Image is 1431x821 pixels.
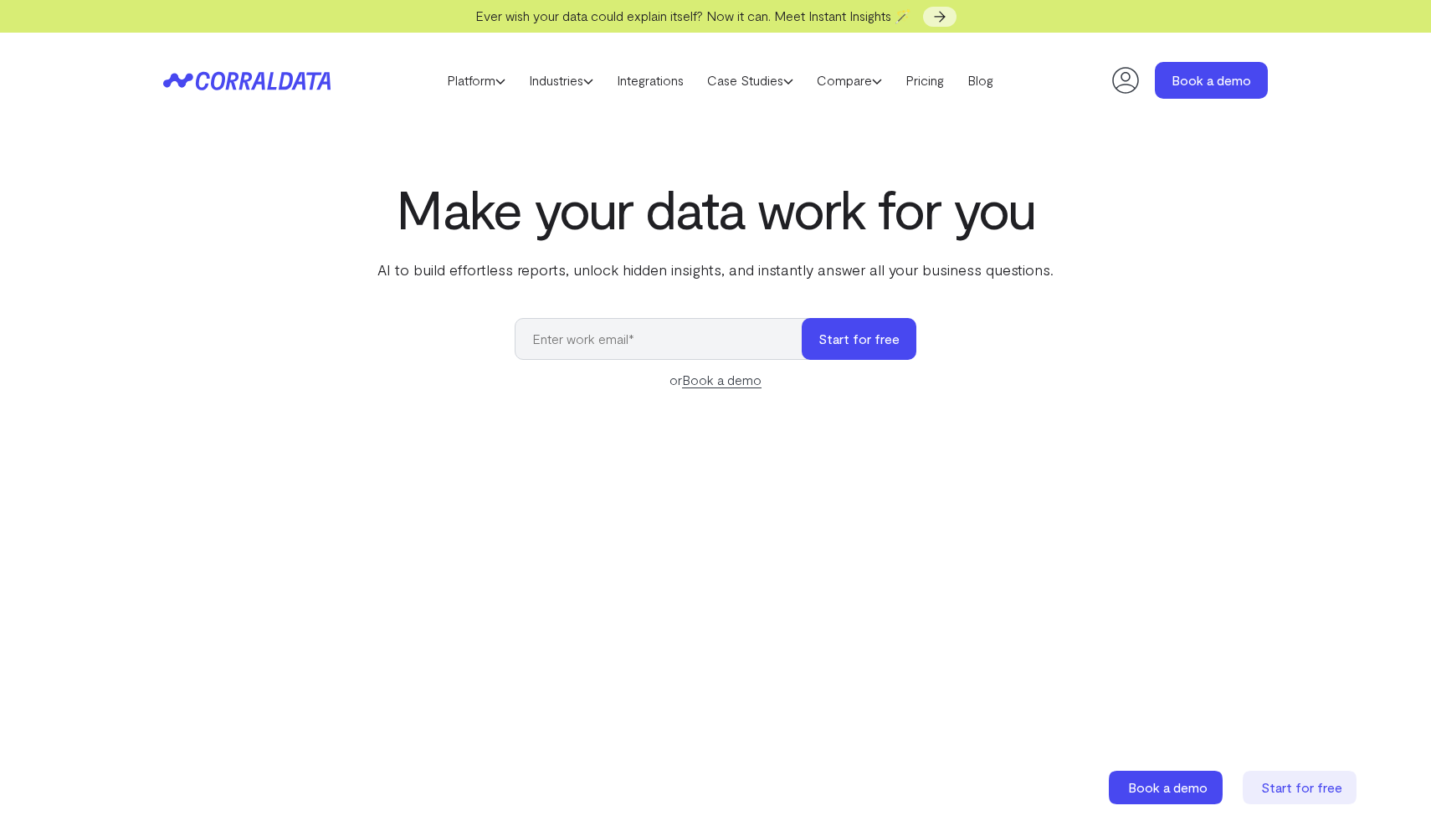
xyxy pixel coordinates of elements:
[475,8,911,23] span: Ever wish your data could explain itself? Now it can. Meet Instant Insights 🪄
[695,68,805,93] a: Case Studies
[894,68,956,93] a: Pricing
[1155,62,1268,99] a: Book a demo
[435,68,517,93] a: Platform
[1243,771,1360,804] a: Start for free
[374,259,1057,280] p: AI to build effortless reports, unlock hidden insights, and instantly answer all your business qu...
[515,318,818,360] input: Enter work email*
[1109,771,1226,804] a: Book a demo
[682,372,762,388] a: Book a demo
[1128,779,1208,795] span: Book a demo
[805,68,894,93] a: Compare
[517,68,605,93] a: Industries
[1261,779,1342,795] span: Start for free
[374,178,1057,239] h1: Make your data work for you
[802,318,916,360] button: Start for free
[515,370,916,390] div: or
[956,68,1005,93] a: Blog
[605,68,695,93] a: Integrations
